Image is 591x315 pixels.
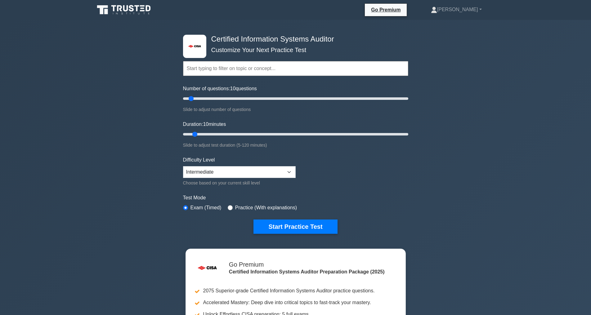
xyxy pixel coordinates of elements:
div: Slide to adjust test duration (5-120 minutes) [183,141,408,149]
button: Start Practice Test [253,220,337,234]
a: [PERSON_NAME] [416,3,497,16]
span: 10 [230,86,236,91]
label: Test Mode [183,194,408,202]
label: Difficulty Level [183,156,215,164]
h4: Certified Information Systems Auditor [209,35,378,44]
label: Duration: minutes [183,121,226,128]
div: Slide to adjust number of questions [183,106,408,113]
div: Choose based on your current skill level [183,179,296,187]
span: 10 [203,122,208,127]
input: Start typing to filter on topic or concept... [183,61,408,76]
label: Practice (With explanations) [235,204,297,211]
a: Go Premium [367,6,404,14]
label: Exam (Timed) [190,204,222,211]
label: Number of questions: questions [183,85,257,92]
